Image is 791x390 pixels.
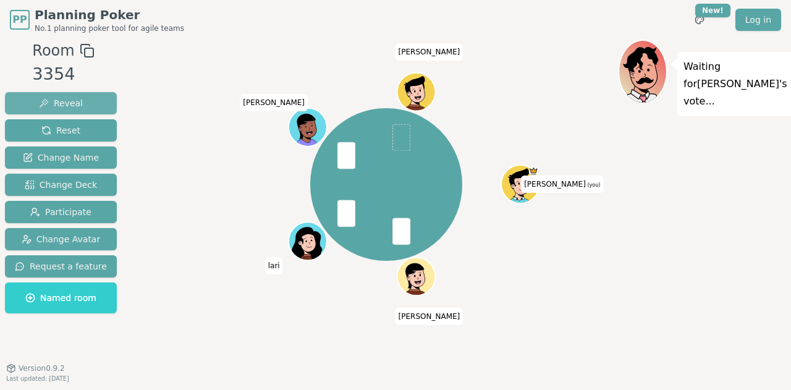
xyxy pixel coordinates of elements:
button: Request a feature [5,255,117,278]
button: Reset [5,119,117,142]
span: PP [12,12,27,27]
div: New! [695,4,730,17]
span: Click to change your name [265,257,283,274]
a: PPPlanning PokerNo.1 planning poker tool for agile teams [10,6,184,33]
span: Click to change your name [395,44,463,61]
button: Change Avatar [5,228,117,250]
span: No.1 planning poker tool for agile teams [35,23,184,33]
span: Change Name [23,151,99,164]
span: Click to change your name [521,176,603,193]
span: Planning Poker [35,6,184,23]
span: Click to change your name [395,308,463,325]
span: Participate [30,206,91,218]
button: Reveal [5,92,117,114]
a: Log in [735,9,781,31]
span: Version 0.9.2 [19,363,65,373]
span: Change Deck [25,179,97,191]
span: Reveal [39,97,83,109]
span: Named room [25,292,96,304]
button: Change Name [5,146,117,169]
button: Version0.9.2 [6,363,65,373]
span: Room [32,40,74,62]
span: Rob is the host [529,166,538,176]
button: Named room [5,282,117,313]
button: Click to change your avatar [502,166,538,202]
button: Participate [5,201,117,223]
div: 3354 [32,62,94,87]
span: Change Avatar [22,233,101,245]
button: New! [688,9,711,31]
span: Click to change your name [240,94,308,111]
button: Change Deck [5,174,117,196]
span: Last updated: [DATE] [6,375,69,382]
p: Waiting for [PERSON_NAME] 's vote... [683,58,787,110]
span: Reset [41,124,80,137]
span: (you) [586,182,601,188]
span: Request a feature [15,260,107,273]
